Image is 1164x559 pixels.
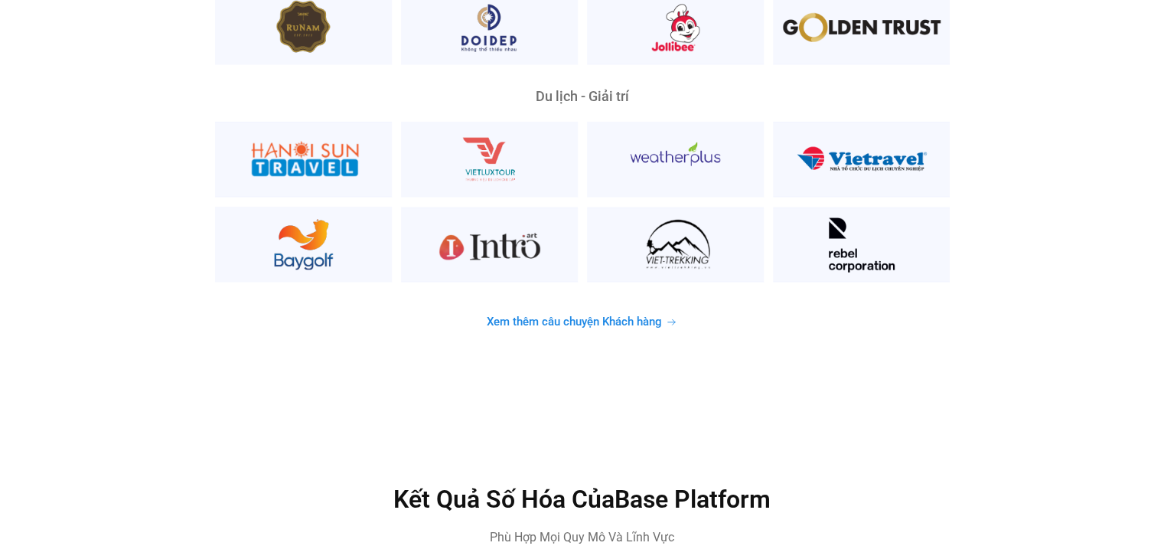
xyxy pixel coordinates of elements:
[468,307,696,337] a: Xem thêm câu chuyện Khách hàng
[257,484,908,516] h2: Kết Quả Số Hóa Của
[215,90,950,103] div: Du lịch - Giải trí
[487,316,662,328] span: Xem thêm câu chuyện Khách hàng
[257,528,908,547] p: Phù Hợp Mọi Quy Mô Và Lĩnh Vực
[615,485,771,514] span: Base Platform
